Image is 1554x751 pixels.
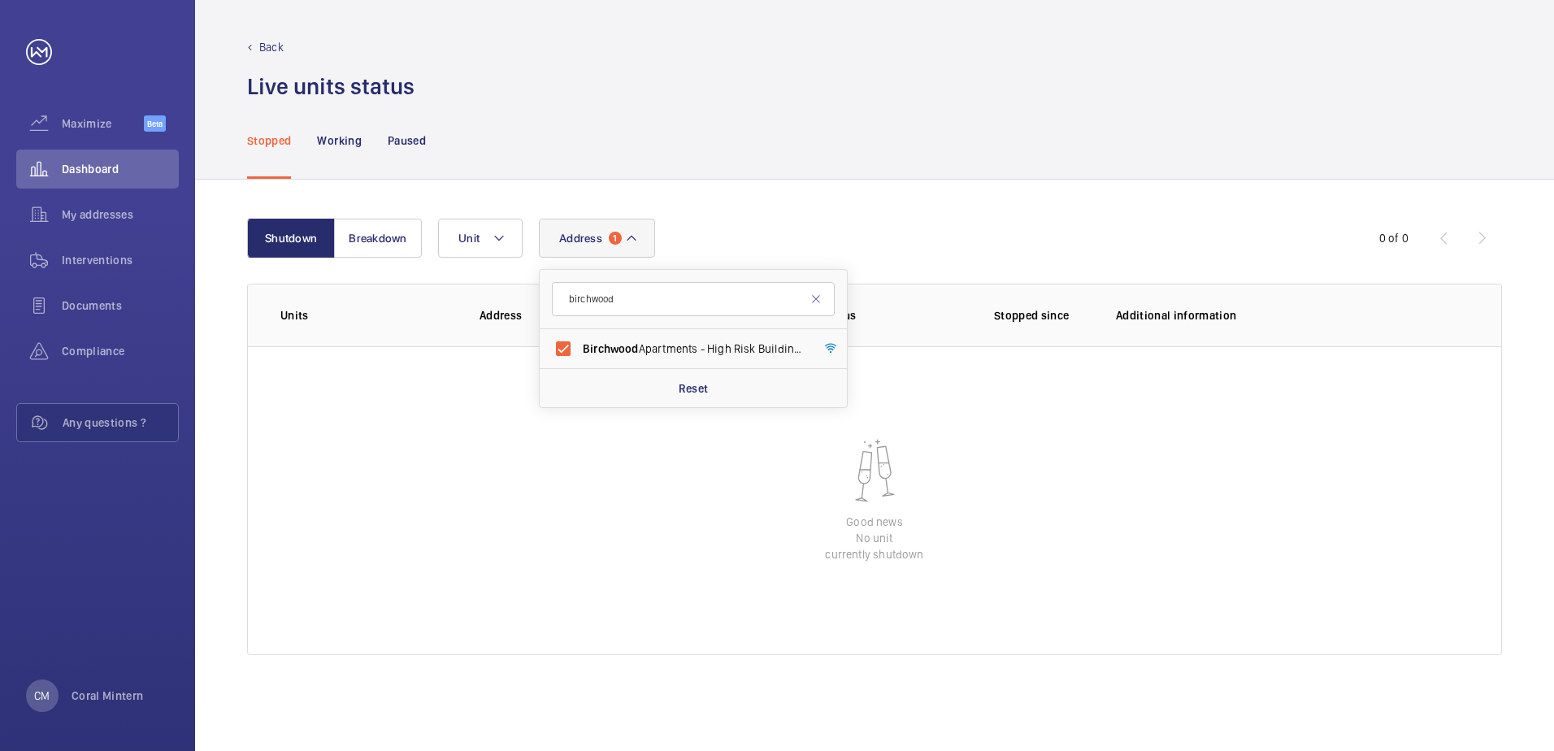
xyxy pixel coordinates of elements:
[72,688,144,704] p: Coral Mintern
[559,232,602,245] span: Address
[259,39,284,55] p: Back
[62,206,179,223] span: My addresses
[62,161,179,177] span: Dashboard
[480,307,710,323] p: Address
[1116,307,1469,323] p: Additional information
[247,132,291,149] p: Stopped
[994,307,1090,323] p: Stopped since
[552,282,835,316] input: Search by address
[334,219,422,258] button: Breakdown
[583,342,639,355] span: Birchwood
[62,297,179,314] span: Documents
[458,232,480,245] span: Unit
[388,132,426,149] p: Paused
[62,343,179,359] span: Compliance
[1379,230,1409,246] div: 0 of 0
[583,341,806,357] span: Apartments - High Risk Building - Apartments[GEOGRAPHIC_DATA]
[63,415,178,431] span: Any questions ?
[280,307,454,323] p: Units
[247,72,415,102] h1: Live units status
[438,219,523,258] button: Unit
[825,514,923,562] p: Good news No unit currently shutdown
[539,219,655,258] button: Address1
[247,219,335,258] button: Shutdown
[62,252,179,268] span: Interventions
[34,688,50,704] p: CM
[609,232,622,245] span: 1
[144,115,166,132] span: Beta
[317,132,361,149] p: Working
[679,380,709,397] p: Reset
[62,115,144,132] span: Maximize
